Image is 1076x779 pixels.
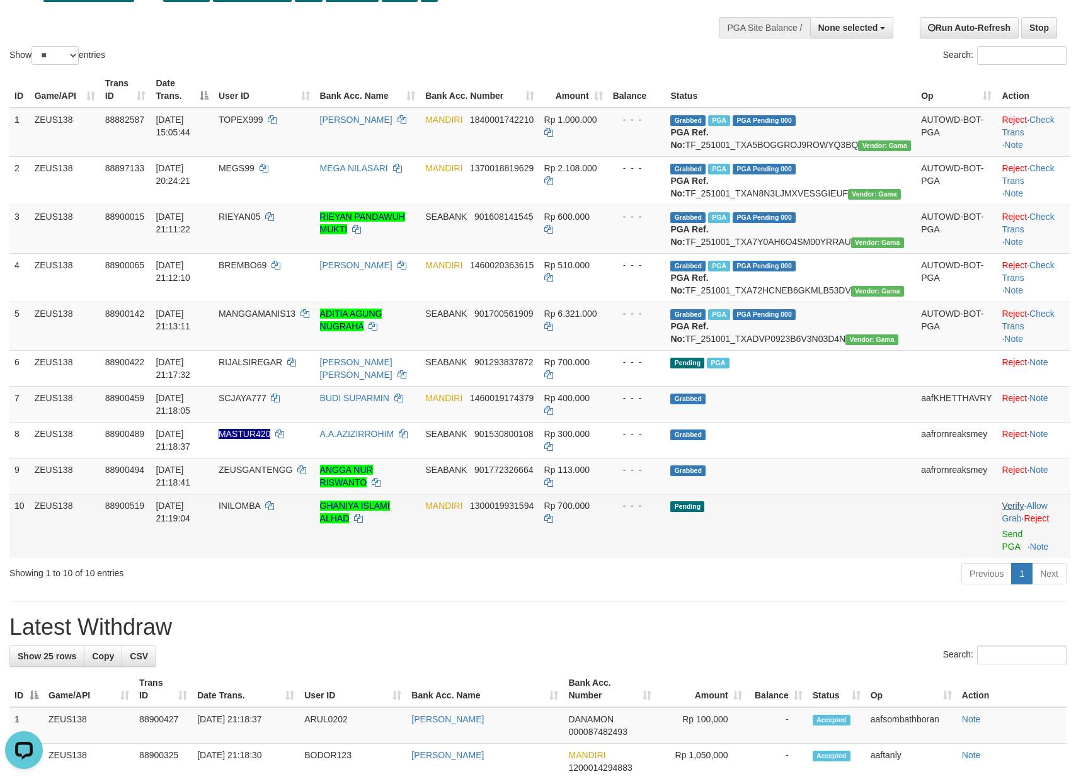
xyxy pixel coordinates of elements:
h1: Latest Withdraw [9,615,1067,640]
span: Marked by aaftrukkakada [708,309,730,320]
span: BREMBO69 [219,260,266,270]
span: Pending [670,358,704,368]
span: Rp 400.000 [544,393,590,403]
span: 88900065 [105,260,144,270]
td: 7 [9,386,30,422]
span: Rp 2.108.000 [544,163,597,173]
a: Note [1029,393,1048,403]
th: User ID: activate to sort column ascending [214,72,315,108]
td: 6 [9,350,30,386]
a: 1 [1011,563,1033,584]
a: Reject [1002,115,1027,125]
td: · · [997,253,1070,302]
a: Note [962,714,981,724]
a: GHANIYA ISLAMI ALHAD [320,501,390,523]
b: PGA Ref. No: [670,176,708,198]
span: PGA Pending [733,212,796,223]
label: Show entries [9,46,105,65]
a: Note [1004,140,1023,150]
th: Op: activate to sort column ascending [866,671,957,707]
span: Copy 1460020363615 to clipboard [470,260,534,270]
td: · · [997,302,1070,350]
span: Marked by aaftrukkakada [708,212,730,223]
th: Action [997,72,1070,108]
span: 88900142 [105,309,144,319]
span: 88900459 [105,393,144,403]
a: Note [1004,285,1023,295]
input: Search: [977,46,1067,65]
a: Note [1030,542,1049,552]
a: Reject [1002,357,1027,367]
span: SEABANK [425,309,467,319]
span: MANDIRI [425,115,462,125]
span: 88897133 [105,163,144,173]
span: ZEUSGANTENGG [219,465,292,475]
span: Marked by aaftanly [708,261,730,271]
span: Nama rekening ada tanda titik/strip, harap diedit [219,429,270,439]
td: ZEUS138 [30,156,100,205]
a: Reject [1024,513,1049,523]
label: Search: [943,645,1067,664]
div: - - - [613,162,661,174]
td: 3 [9,205,30,253]
a: [PERSON_NAME] [320,260,392,270]
a: Note [1004,188,1023,198]
td: Rp 100,000 [656,707,747,744]
td: · [997,386,1070,422]
div: - - - [613,356,661,368]
label: Search: [943,46,1067,65]
span: Show 25 rows [18,651,76,661]
span: Copy 901608141545 to clipboard [474,212,533,222]
span: MANDIRI [425,260,462,270]
a: Next [1032,563,1067,584]
td: 88900427 [134,707,192,744]
a: MEGA NILASARI [320,163,388,173]
a: Previous [961,563,1012,584]
td: ZEUS138 [30,302,100,350]
span: Grabbed [670,261,706,271]
td: · · [997,108,1070,157]
b: PGA Ref. No: [670,224,708,247]
th: Game/API: activate to sort column ascending [30,72,100,108]
td: AUTOWD-BOT-PGA [916,205,997,253]
span: Copy 1370018819629 to clipboard [470,163,534,173]
td: ZEUS138 [30,494,100,558]
td: ZEUS138 [43,707,134,744]
span: Rp 300.000 [544,429,590,439]
td: · · [997,156,1070,205]
a: Reject [1002,260,1027,270]
span: 88900015 [105,212,144,222]
span: [DATE] 21:11:22 [156,212,190,234]
td: AUTOWD-BOT-PGA [916,253,997,302]
a: Check Trans [1002,163,1054,186]
span: Copy 1200014294883 to clipboard [568,763,632,773]
span: Rp 6.321.000 [544,309,597,319]
a: Note [1029,357,1048,367]
td: ARUL0202 [299,707,406,744]
td: TF_251001_TXAN8N3LJMXVESSGIEUF [665,156,916,205]
a: Note [1029,465,1048,475]
span: Grabbed [670,309,706,320]
td: ZEUS138 [30,205,100,253]
span: Rp 510.000 [544,260,590,270]
td: [DATE] 21:18:37 [192,707,299,744]
a: A.A.AZIZIRROHIM [320,429,394,439]
a: RIEYAN PANDAWUH MUKTI [320,212,405,234]
span: 88900519 [105,501,144,511]
span: PGA Pending [733,164,796,174]
td: TF_251001_TXA72HCNEB6GKMLB53DV [665,253,916,302]
td: - [747,707,808,744]
a: Check Trans [1002,115,1054,137]
div: - - - [613,428,661,440]
span: Marked by aafsolysreylen [708,164,730,174]
td: 2 [9,156,30,205]
span: Rp 113.000 [544,465,590,475]
span: [DATE] 21:19:04 [156,501,190,523]
span: SEABANK [425,212,467,222]
span: Grabbed [670,394,706,404]
span: Grabbed [670,429,706,440]
span: Marked by aaftrukkakada [707,358,729,368]
span: Pending [670,501,704,512]
span: Copy 1840001742210 to clipboard [470,115,534,125]
a: Check Trans [1002,309,1054,331]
